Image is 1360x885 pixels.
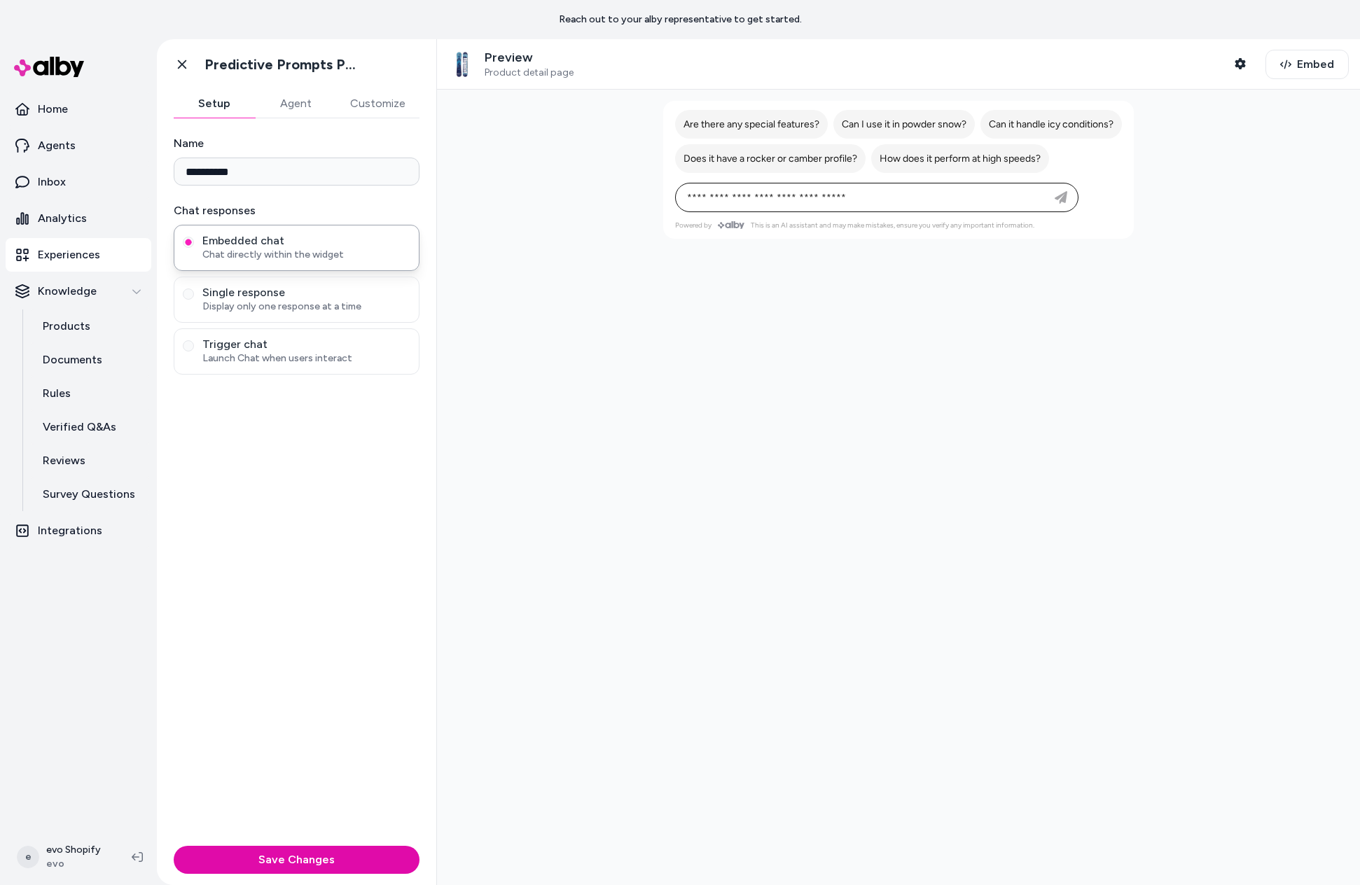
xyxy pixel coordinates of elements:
p: Survey Questions [43,486,135,503]
p: Analytics [38,210,87,227]
a: Inbox [6,165,151,199]
button: Setup [174,90,255,118]
p: Documents [43,351,102,368]
span: Product detail page [485,67,574,79]
button: Customize [336,90,419,118]
p: Preview [485,50,574,66]
a: Agents [6,129,151,162]
span: Embedded chat [202,234,410,248]
button: Agent [255,90,336,118]
h1: Predictive Prompts PDP [204,56,362,74]
p: Integrations [38,522,102,539]
a: Experiences [6,238,151,272]
label: Chat responses [174,202,419,219]
span: evo [46,857,101,871]
a: Documents [29,343,151,377]
p: Experiences [38,246,100,263]
label: Name [174,135,419,152]
button: eevo Shopifyevo [8,835,120,879]
span: Display only one response at a time [202,300,410,314]
p: Products [43,318,90,335]
p: Reach out to your alby representative to get started. [559,13,802,27]
span: e [17,846,39,868]
p: Agents [38,137,76,154]
p: evo Shopify [46,843,101,857]
p: Reviews [43,452,85,469]
p: Rules [43,385,71,402]
button: Knowledge [6,274,151,308]
span: Single response [202,286,410,300]
button: Embed [1265,50,1349,79]
span: Embed [1297,56,1334,73]
p: Verified Q&As [43,419,116,435]
p: Home [38,101,68,118]
p: Inbox [38,174,66,190]
span: Trigger chat [202,337,410,351]
a: Products [29,309,151,343]
button: Embedded chatChat directly within the widget [183,237,194,248]
button: Single responseDisplay only one response at a time [183,288,194,300]
button: Trigger chatLaunch Chat when users interact [183,340,194,351]
a: Home [6,92,151,126]
span: Chat directly within the widget [202,248,410,262]
a: Survey Questions [29,478,151,511]
a: Analytics [6,202,151,235]
img: alby Logo [14,57,84,77]
p: Knowledge [38,283,97,300]
img: Test Product [448,50,476,78]
span: Launch Chat when users interact [202,351,410,365]
a: Verified Q&As [29,410,151,444]
a: Integrations [6,514,151,548]
button: Save Changes [174,846,419,874]
a: Reviews [29,444,151,478]
a: Rules [29,377,151,410]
